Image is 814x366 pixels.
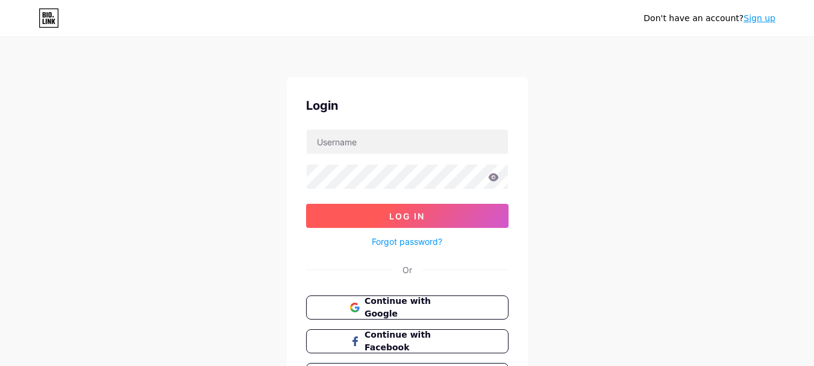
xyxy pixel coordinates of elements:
[744,13,775,23] a: Sign up
[306,329,509,353] button: Continue with Facebook
[306,204,509,228] button: Log In
[372,235,442,248] a: Forgot password?
[306,96,509,115] div: Login
[365,295,464,320] span: Continue with Google
[307,130,508,154] input: Username
[365,329,464,354] span: Continue with Facebook
[306,295,509,320] button: Continue with Google
[402,263,412,276] div: Or
[389,211,425,221] span: Log In
[643,12,775,25] div: Don't have an account?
